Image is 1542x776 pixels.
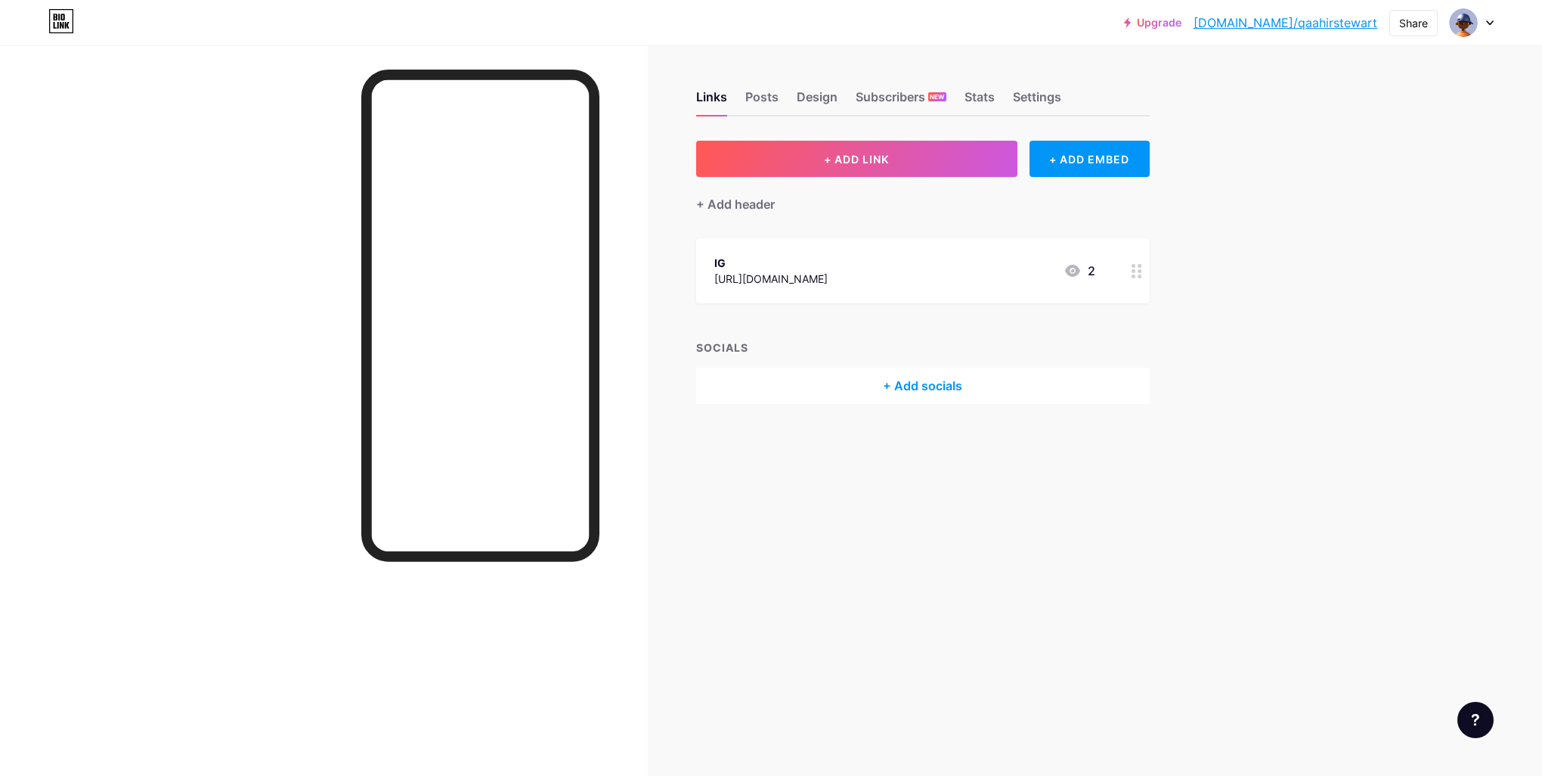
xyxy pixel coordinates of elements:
div: + Add socials [696,368,1150,404]
div: 2 [1064,262,1095,280]
div: Subscribers [856,88,946,115]
span: + ADD LINK [824,153,889,166]
div: Stats [965,88,995,115]
div: [URL][DOMAIN_NAME] [714,271,828,287]
span: NEW [930,92,944,101]
a: Upgrade [1124,17,1181,29]
div: + Add header [696,195,775,213]
div: IG [714,255,828,271]
div: SOCIALS [696,340,1150,355]
div: Settings [1013,88,1061,115]
div: Design [797,88,838,115]
img: qaahirstewart [1449,8,1478,37]
div: Posts [745,88,779,115]
div: Share [1399,15,1428,31]
button: + ADD LINK [696,141,1017,177]
a: [DOMAIN_NAME]/qaahirstewart [1194,14,1377,32]
div: + ADD EMBED [1030,141,1150,177]
div: Links [696,88,727,115]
